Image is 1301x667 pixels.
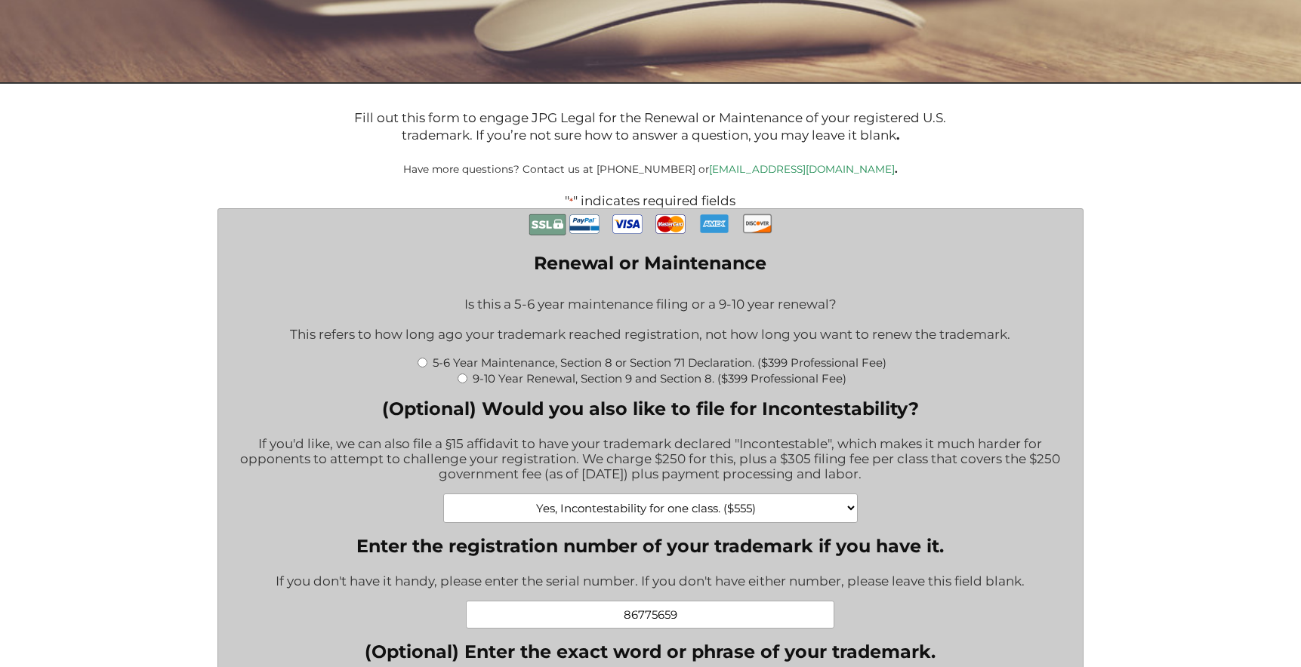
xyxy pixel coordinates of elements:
div: Is this a 5-6 year maintenance filing or a 9-10 year renewal? This refers to how long ago your tr... [230,287,1072,354]
legend: Renewal or Maintenance [534,252,766,274]
img: AmEx [699,209,729,238]
label: 9-10 Year Renewal, Section 9 and Section 8. ($399 Professional Fee) [473,371,846,386]
b: . [895,163,898,175]
img: Secure Payment with SSL [529,209,566,240]
p: " " indicates required fields [169,193,1132,208]
img: MasterCard [655,209,686,239]
p: Fill out this form to engage JPG Legal for the Renewal or Maintenance of your registered U.S. tra... [338,109,963,145]
div: If you'd like, we can also file a §15 affidavit to have your trademark declared "Incontestable", ... [230,426,1072,493]
b: . [896,128,899,143]
img: PayPal [569,209,600,239]
label: (Optional) Enter the exact word or phrase of your trademark. [365,641,936,662]
a: [EMAIL_ADDRESS][DOMAIN_NAME] [709,163,895,175]
img: Discover [742,209,772,238]
img: Visa [612,209,643,239]
label: (Optional) Would you also like to file for Incontestability? [230,398,1072,420]
div: If you don't have it handy, please enter the serial number. If you don't have either number, plea... [276,564,1025,601]
small: Have more questions? Contact us at [PHONE_NUMBER] or [403,163,898,175]
label: Enter the registration number of your trademark if you have it. [276,535,1025,557]
label: 5-6 Year Maintenance, Section 8 or Section 71 Declaration. ($399 Professional Fee) [433,355,886,370]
